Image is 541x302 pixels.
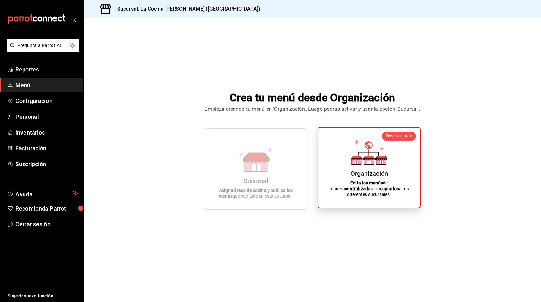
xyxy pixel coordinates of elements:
[219,188,293,199] strong: Asigna áreas de cocina y publica los menús
[243,177,268,185] div: Sucursal
[15,144,78,153] span: Facturación
[386,134,412,138] span: Recomendado
[350,170,388,177] div: Organización
[380,186,399,191] strong: copiarlos
[350,180,383,185] strong: Edita los menús
[326,180,412,197] p: de manera para a tus diferentes sucursales.
[204,105,420,113] div: Empieza creando tu menú en 'Organización'. Luego podrás activar y usar la opción 'Sucursal'.
[15,220,78,229] span: Cerrar sesión
[5,47,79,53] a: Pregunta a Parrot AI
[345,186,371,191] strong: centralizada
[71,17,76,22] button: open_drawer_menu
[15,97,78,105] span: Configuración
[15,160,78,168] span: Suscripción
[15,204,78,213] span: Recomienda Parrot
[15,81,78,90] span: Menú
[15,128,78,137] span: Inventarios
[17,42,69,49] span: Pregunta a Parrot AI
[7,39,79,52] button: Pregunta a Parrot AI
[15,189,70,197] span: Ayuda
[212,187,299,199] p: que copiaste en esta sucursal.
[204,90,420,105] h1: Crea tu menú desde Organización
[8,293,78,299] span: Sugerir nueva función
[112,5,260,13] h3: Sucursal: La Cocina [PERSON_NAME] ([GEOGRAPHIC_DATA])
[15,112,78,121] span: Personal
[15,65,78,74] span: Reportes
